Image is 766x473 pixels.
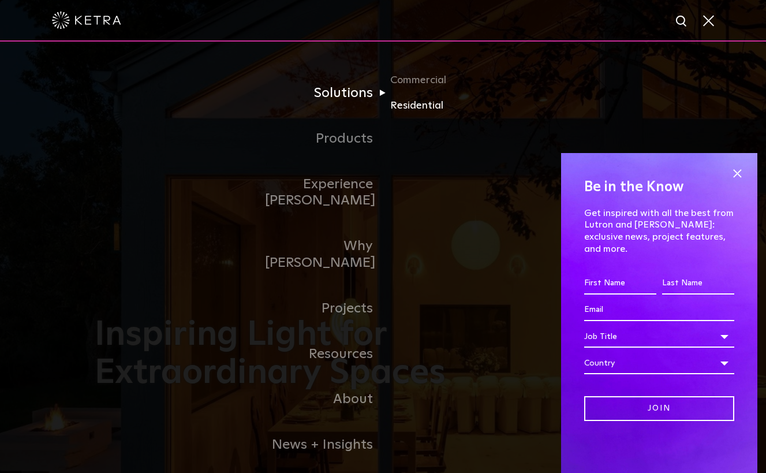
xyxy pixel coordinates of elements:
[265,162,383,224] a: Experience [PERSON_NAME]
[584,207,734,255] p: Get inspired with all the best from Lutron and [PERSON_NAME]: exclusive news, project features, a...
[584,326,734,348] div: Job Title
[584,396,734,421] input: Join
[390,98,501,114] a: Residential
[584,299,734,321] input: Email
[584,352,734,374] div: Country
[265,224,383,286] a: Why [PERSON_NAME]
[584,176,734,198] h4: Be in the Know
[675,14,689,29] img: search icon
[265,422,383,468] a: News + Insights
[390,72,501,98] a: Commercial
[52,12,121,29] img: ketra-logo-2019-white
[265,70,383,116] a: Solutions
[265,116,383,162] a: Products
[265,286,383,332] a: Projects
[265,377,383,422] a: About
[584,273,656,295] input: First Name
[662,273,734,295] input: Last Name
[265,332,383,377] a: Resources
